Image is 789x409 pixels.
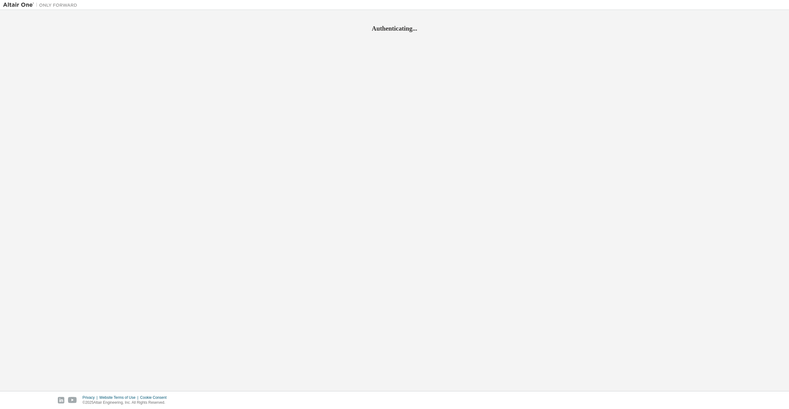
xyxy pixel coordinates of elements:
[3,2,80,8] img: Altair One
[140,395,170,400] div: Cookie Consent
[83,395,99,400] div: Privacy
[58,397,64,403] img: linkedin.svg
[68,397,77,403] img: youtube.svg
[99,395,140,400] div: Website Terms of Use
[83,400,170,405] p: © 2025 Altair Engineering, Inc. All Rights Reserved.
[3,24,786,32] h2: Authenticating...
